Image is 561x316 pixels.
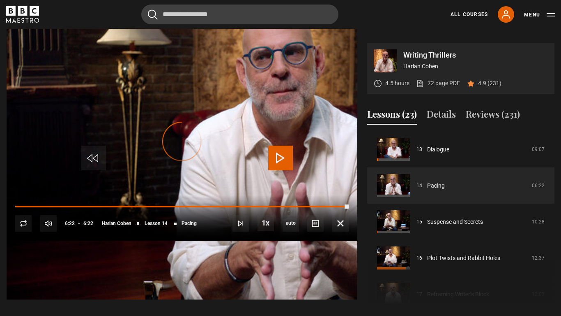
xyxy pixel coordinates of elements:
[141,5,338,24] input: Search
[427,145,449,154] a: Dialogue
[283,215,299,232] span: auto
[182,221,197,226] span: Pacing
[307,215,324,232] button: Captions
[40,215,57,232] button: Mute
[15,215,32,232] button: Replay
[148,9,158,20] button: Submit the search query
[427,181,445,190] a: Pacing
[65,216,75,231] span: 6:22
[524,11,555,19] button: Toggle navigation
[6,6,39,23] svg: BBC Maestro
[83,216,93,231] span: 6:22
[145,221,168,226] span: Lesson 14
[102,221,131,226] span: Harlan Coben
[466,107,520,125] button: Reviews (231)
[7,43,357,240] video-js: Video Player
[78,221,80,226] span: -
[367,107,417,125] button: Lessons (23)
[427,218,483,226] a: Suspense and Secrets
[451,11,488,18] a: All Courses
[332,215,349,232] button: Fullscreen
[232,215,249,232] button: Next Lesson
[403,62,548,71] p: Harlan Coben
[478,79,501,88] p: 4.9 (231)
[416,79,460,88] a: 72 page PDF
[15,206,349,207] div: Progress Bar
[258,215,274,231] button: Playback Rate
[283,215,299,232] div: Current quality: 360p
[427,254,500,263] a: Plot Twists and Rabbit Holes
[403,51,548,59] p: Writing Thrillers
[427,107,456,125] button: Details
[385,79,409,88] p: 4.5 hours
